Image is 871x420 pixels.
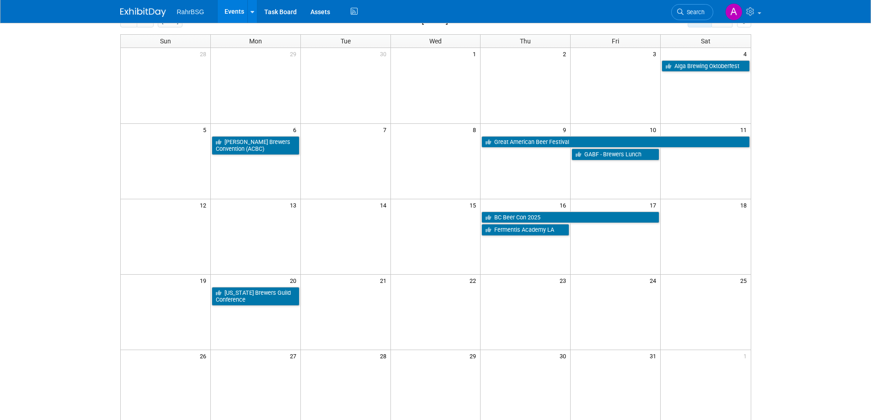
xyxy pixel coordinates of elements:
[739,275,751,286] span: 25
[289,350,300,362] span: 27
[177,8,204,16] span: RahrBSG
[212,287,299,306] a: [US_STATE] Brewers Guild Conference
[562,124,570,135] span: 9
[671,4,713,20] a: Search
[559,275,570,286] span: 23
[379,199,390,211] span: 14
[160,37,171,45] span: Sun
[199,275,210,286] span: 19
[289,48,300,59] span: 29
[481,136,749,148] a: Great American Beer Festival
[743,350,751,362] span: 1
[469,350,480,362] span: 29
[739,199,751,211] span: 18
[199,350,210,362] span: 26
[649,124,660,135] span: 10
[472,124,480,135] span: 8
[662,60,749,72] a: Alga Brewing Oktoberfest
[199,48,210,59] span: 28
[472,48,480,59] span: 1
[572,149,659,160] a: GABF - Brewers Lunch
[469,275,480,286] span: 22
[212,136,299,155] a: [PERSON_NAME] Brewers Convention (ACBC)
[199,199,210,211] span: 12
[559,199,570,211] span: 16
[249,37,262,45] span: Mon
[289,275,300,286] span: 20
[422,16,448,26] h2: [DATE]
[649,199,660,211] span: 17
[481,224,569,236] a: Fermentis Academy LA
[652,48,660,59] span: 3
[562,48,570,59] span: 2
[559,350,570,362] span: 30
[120,8,166,17] img: ExhibitDay
[649,350,660,362] span: 31
[429,37,442,45] span: Wed
[649,275,660,286] span: 24
[612,37,619,45] span: Fri
[379,275,390,286] span: 21
[341,37,351,45] span: Tue
[379,48,390,59] span: 30
[481,212,659,223] a: BC Beer Con 2025
[469,199,480,211] span: 15
[289,199,300,211] span: 13
[725,3,743,21] img: Anna-Lisa Brewer
[292,124,300,135] span: 6
[739,124,751,135] span: 11
[382,124,390,135] span: 7
[684,9,705,16] span: Search
[520,37,531,45] span: Thu
[701,37,711,45] span: Sat
[379,350,390,362] span: 28
[743,48,751,59] span: 4
[202,124,210,135] span: 5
